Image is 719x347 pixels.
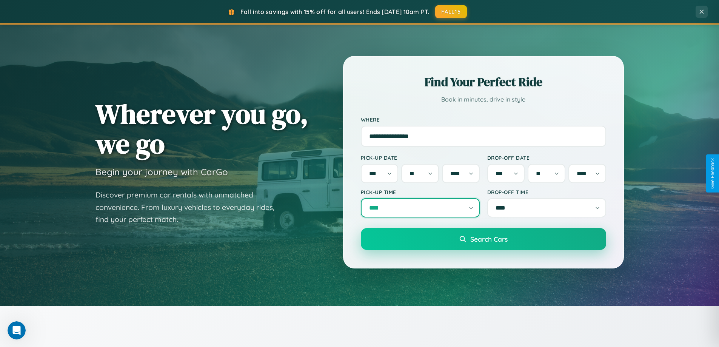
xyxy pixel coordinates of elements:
button: Search Cars [361,228,606,250]
h2: Find Your Perfect Ride [361,74,606,90]
label: Drop-off Time [487,189,606,195]
label: Drop-off Date [487,154,606,161]
iframe: Intercom live chat [8,321,26,339]
span: Fall into savings with 15% off for all users! Ends [DATE] 10am PT. [240,8,430,15]
h3: Begin your journey with CarGo [95,166,228,177]
span: Search Cars [470,235,508,243]
label: Pick-up Time [361,189,480,195]
p: Book in minutes, drive in style [361,94,606,105]
h1: Wherever you go, we go [95,99,308,159]
button: FALL15 [435,5,467,18]
p: Discover premium car rentals with unmatched convenience. From luxury vehicles to everyday rides, ... [95,189,284,226]
label: Pick-up Date [361,154,480,161]
div: Give Feedback [710,158,715,189]
label: Where [361,116,606,123]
